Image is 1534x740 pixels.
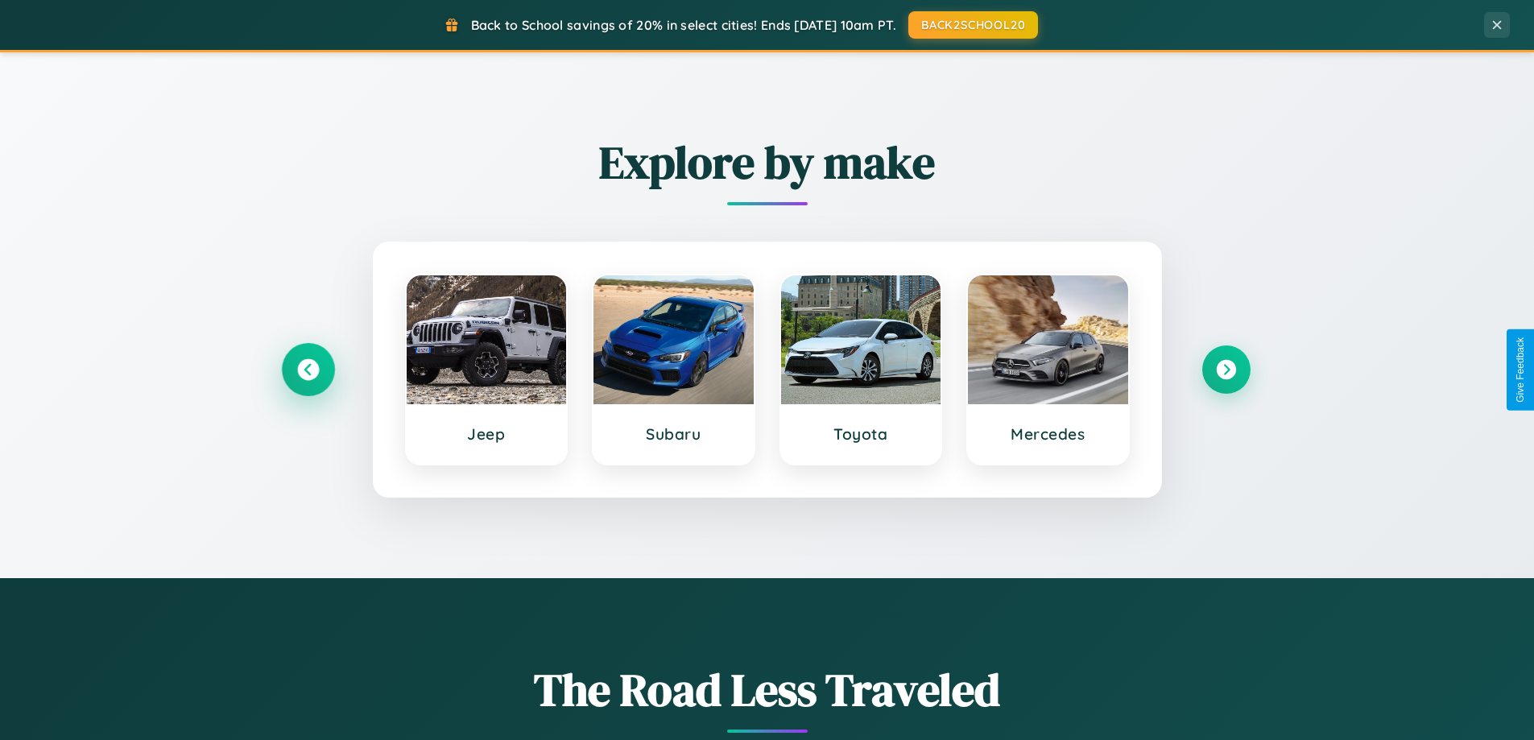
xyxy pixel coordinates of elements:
[423,424,551,444] h3: Jeep
[984,424,1112,444] h3: Mercedes
[471,17,896,33] span: Back to School savings of 20% in select cities! Ends [DATE] 10am PT.
[284,131,1251,193] h2: Explore by make
[797,424,925,444] h3: Toyota
[908,11,1038,39] button: BACK2SCHOOL20
[284,659,1251,721] h1: The Road Less Traveled
[1515,337,1526,403] div: Give Feedback
[610,424,738,444] h3: Subaru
